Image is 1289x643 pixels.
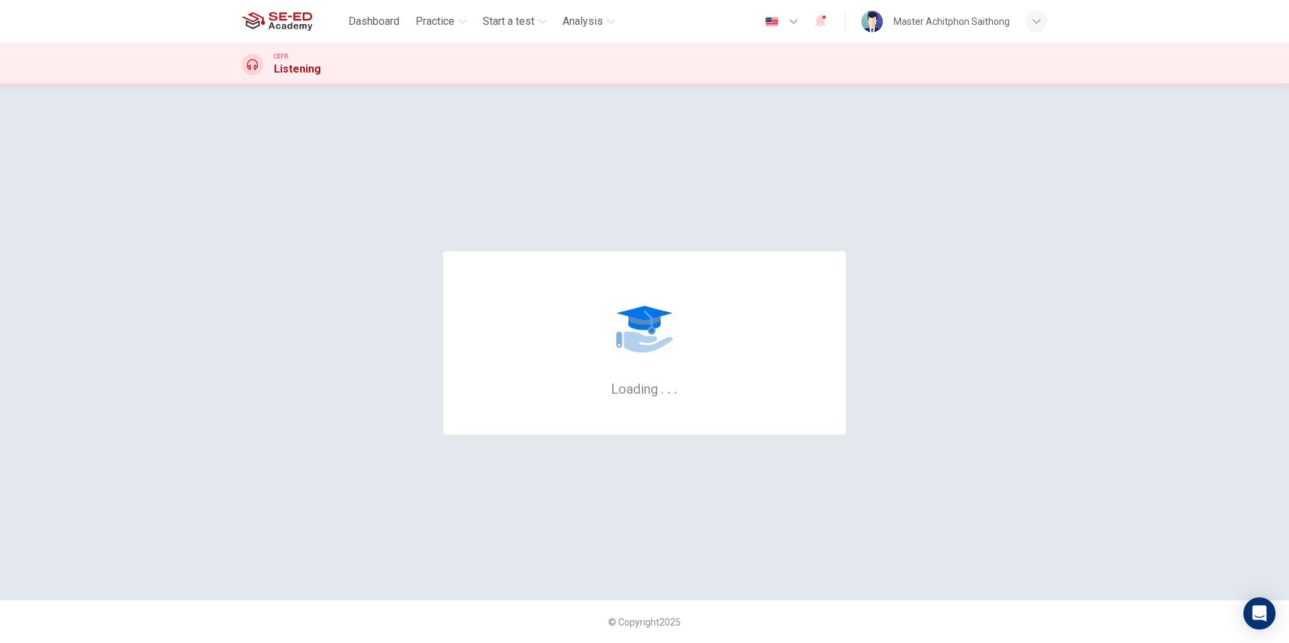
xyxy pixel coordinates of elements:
div: Open Intercom Messenger [1243,597,1276,630]
span: Start a test [483,13,534,30]
button: Analysis [557,9,620,34]
span: Analysis [563,13,603,30]
span: CEFR [274,52,288,61]
h1: Listening [274,61,321,77]
span: Practice [416,13,455,30]
a: SE-ED Academy logo [242,8,343,35]
img: en [763,17,780,27]
img: SE-ED Academy logo [242,8,312,35]
h6: . [673,376,678,398]
span: Dashboard [348,13,399,30]
button: Start a test [477,9,552,34]
h6: Loading [611,380,678,397]
span: © Copyright 2025 [608,617,681,628]
button: Dashboard [343,9,405,34]
div: Master Achitphon Saithong [894,13,1010,30]
button: Practice [410,9,472,34]
img: Profile picture [861,11,883,32]
h6: . [660,376,665,398]
h6: . [667,376,671,398]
